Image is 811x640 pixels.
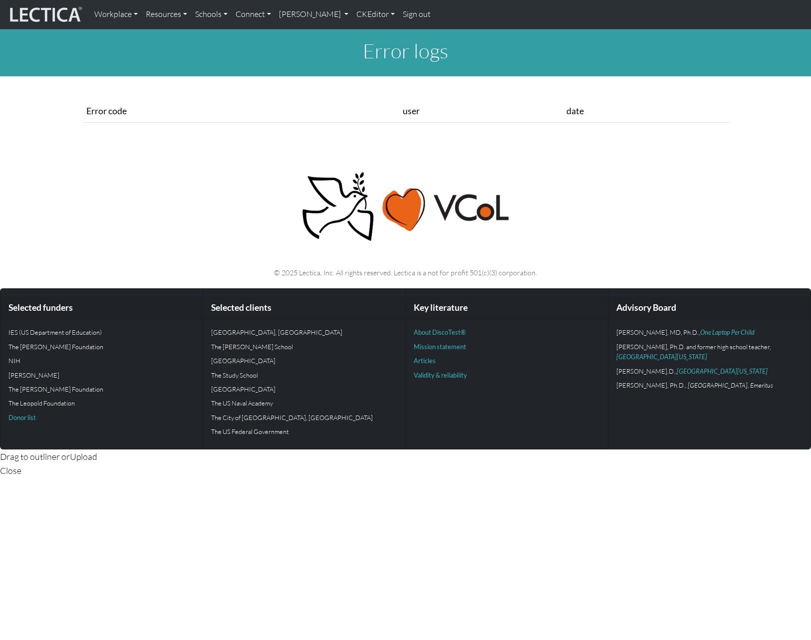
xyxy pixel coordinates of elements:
[8,414,36,422] a: Donor list
[414,371,467,379] a: Validity & reliability
[8,398,195,408] p: The Leopold Foundation
[7,5,82,24] img: lecticalive
[0,297,203,319] div: Selected funders
[414,328,466,336] a: About DiscoTest®
[191,4,232,25] a: Schools
[90,4,142,25] a: Workplace
[608,297,811,319] div: Advisory Board
[211,356,397,366] p: [GEOGRAPHIC_DATA]
[142,4,191,25] a: Resources
[82,267,729,278] p: © 2025 Lectica, Inc. All rights reserved. Lectica is a not for profit 501(c)(3) corporation.
[211,327,397,337] p: [GEOGRAPHIC_DATA], [GEOGRAPHIC_DATA]
[677,367,768,375] a: [GEOGRAPHIC_DATA][US_STATE]
[299,171,513,243] img: Peace, love, VCoL
[8,356,195,366] p: NIH
[275,4,352,25] a: [PERSON_NAME]
[211,384,397,394] p: [GEOGRAPHIC_DATA]
[211,413,397,423] p: The City of [GEOGRAPHIC_DATA], [GEOGRAPHIC_DATA]
[203,297,405,319] div: Selected clients
[70,451,97,462] span: Upload
[414,343,466,351] a: Mission statement
[616,380,803,390] p: [PERSON_NAME], Ph.D.
[616,327,803,337] p: [PERSON_NAME], MD, Ph.D.,
[406,297,608,319] div: Key literature
[616,366,803,376] p: [PERSON_NAME].D.,
[211,370,397,380] p: The Study School
[82,100,399,123] th: Error code
[8,384,195,394] p: The [PERSON_NAME] Foundation
[8,342,195,352] p: The [PERSON_NAME] Foundation
[352,4,399,25] a: CKEditor
[211,342,397,352] p: The [PERSON_NAME] School
[685,381,773,389] em: , [GEOGRAPHIC_DATA], Emeritus
[414,357,436,365] a: Articles
[399,4,435,25] a: Sign out
[616,342,803,362] p: [PERSON_NAME], Ph.D. and former high school teacher,
[399,100,562,123] th: user
[700,328,755,336] a: One Laptop Per Child
[8,370,195,380] p: [PERSON_NAME]
[211,398,397,408] p: The US Naval Academy
[232,4,275,25] a: Connect
[211,427,397,436] p: The US Federal Government
[616,353,707,361] a: [GEOGRAPHIC_DATA][US_STATE]
[562,100,729,123] th: date
[8,327,195,337] p: IES (US Department of Education)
